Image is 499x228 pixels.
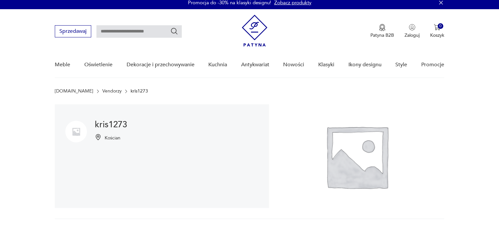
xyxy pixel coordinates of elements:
[170,27,178,35] button: Szukaj
[105,135,120,141] p: Kościan
[269,104,444,208] img: kris1273
[283,52,304,77] a: Nowości
[65,121,87,142] img: kris1273
[242,15,267,47] img: Patyna - sklep z meblami i dekoracjami vintage
[405,24,420,38] button: Zaloguj
[370,32,394,38] p: Patyna B2B
[55,25,91,37] button: Sprzedawaj
[421,52,444,77] a: Promocje
[438,23,443,29] div: 0
[241,52,269,77] a: Antykwariat
[131,89,148,94] p: kris1273
[379,24,385,31] img: Ikona medalu
[370,24,394,38] a: Ikona medaluPatyna B2B
[95,134,101,140] img: Ikonka pinezki mapy
[55,52,70,77] a: Meble
[405,32,420,38] p: Zaloguj
[409,24,415,31] img: Ikonka użytkownika
[208,52,227,77] a: Kuchnia
[395,52,407,77] a: Style
[84,52,113,77] a: Oświetlenie
[434,24,440,31] img: Ikona koszyka
[55,89,93,94] a: [DOMAIN_NAME]
[348,52,381,77] a: Ikony designu
[126,52,194,77] a: Dekoracje i przechowywanie
[102,89,122,94] a: Vendorzy
[95,121,127,129] h1: kris1273
[55,30,91,34] a: Sprzedawaj
[370,24,394,38] button: Patyna B2B
[430,24,444,38] button: 0Koszyk
[430,32,444,38] p: Koszyk
[318,52,334,77] a: Klasyki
